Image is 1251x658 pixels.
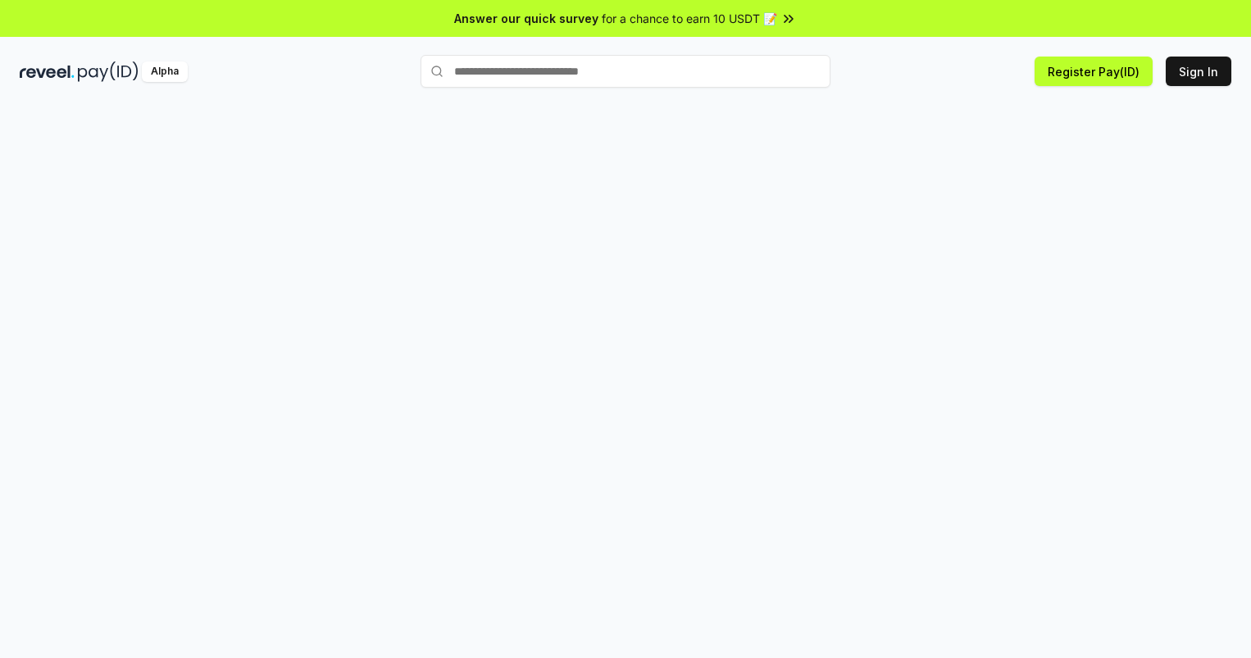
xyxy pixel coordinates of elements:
[1035,57,1153,86] button: Register Pay(ID)
[142,61,188,82] div: Alpha
[454,10,598,27] span: Answer our quick survey
[78,61,139,82] img: pay_id
[20,61,75,82] img: reveel_dark
[602,10,777,27] span: for a chance to earn 10 USDT 📝
[1166,57,1231,86] button: Sign In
